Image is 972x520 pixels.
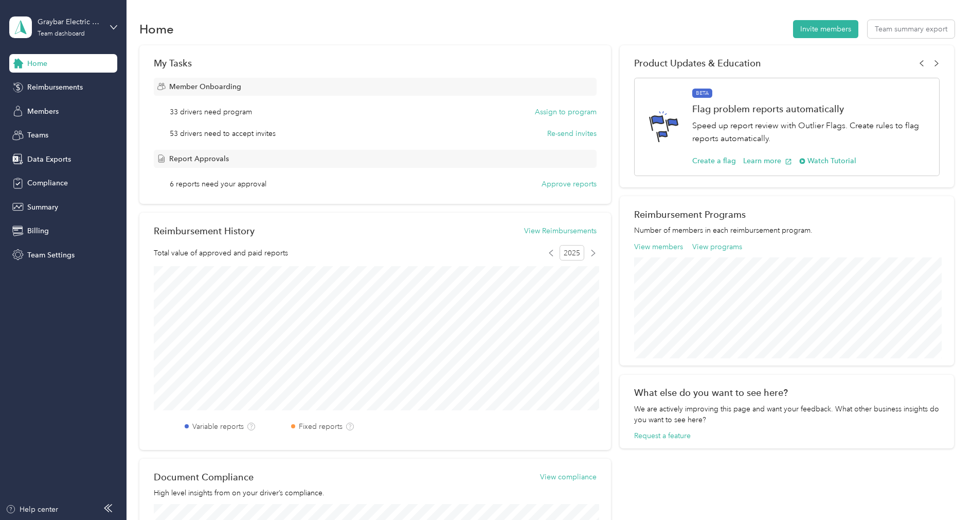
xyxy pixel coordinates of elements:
[799,155,856,166] button: Watch Tutorial
[540,472,597,482] button: View compliance
[27,154,71,165] span: Data Exports
[914,462,972,520] iframe: Everlance-gr Chat Button Frame
[743,155,792,166] button: Learn more
[793,20,858,38] button: Invite members
[634,58,761,68] span: Product Updates & Education
[547,128,597,139] button: Re-send invites
[692,89,712,98] span: BETA
[170,179,266,189] span: 6 reports need your approval
[692,241,742,252] button: View programs
[27,226,49,236] span: Billing
[154,488,597,498] p: High level insights from on your driver’s compliance.
[560,245,584,261] span: 2025
[38,16,102,27] div: Graybar Electric Company, Inc
[38,31,85,37] div: Team dashboard
[139,24,174,34] h1: Home
[634,209,940,220] h2: Reimbursement Programs
[634,387,940,398] div: What else do you want to see here?
[692,103,928,114] h1: Flag problem reports automatically
[868,20,955,38] button: Team summary export
[692,155,736,166] button: Create a flag
[535,107,597,117] button: Assign to program
[634,241,683,252] button: View members
[692,119,928,145] p: Speed up report review with Outlier Flags. Create rules to flag reports automatically.
[154,226,255,236] h2: Reimbursement History
[27,250,75,261] span: Team Settings
[634,225,940,236] p: Number of members in each reimbursement program.
[524,226,597,236] button: View Reimbursements
[542,179,597,189] button: Approve reports
[154,472,254,482] h2: Document Compliance
[634,430,691,441] button: Request a feature
[169,153,229,164] span: Report Approvals
[27,202,58,213] span: Summary
[27,178,68,188] span: Compliance
[6,504,58,515] button: Help center
[634,404,940,425] div: We are actively improving this page and want your feedback. What other business insights do you w...
[192,421,244,432] label: Variable reports
[154,248,288,258] span: Total value of approved and paid reports
[154,58,597,68] div: My Tasks
[299,421,343,432] label: Fixed reports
